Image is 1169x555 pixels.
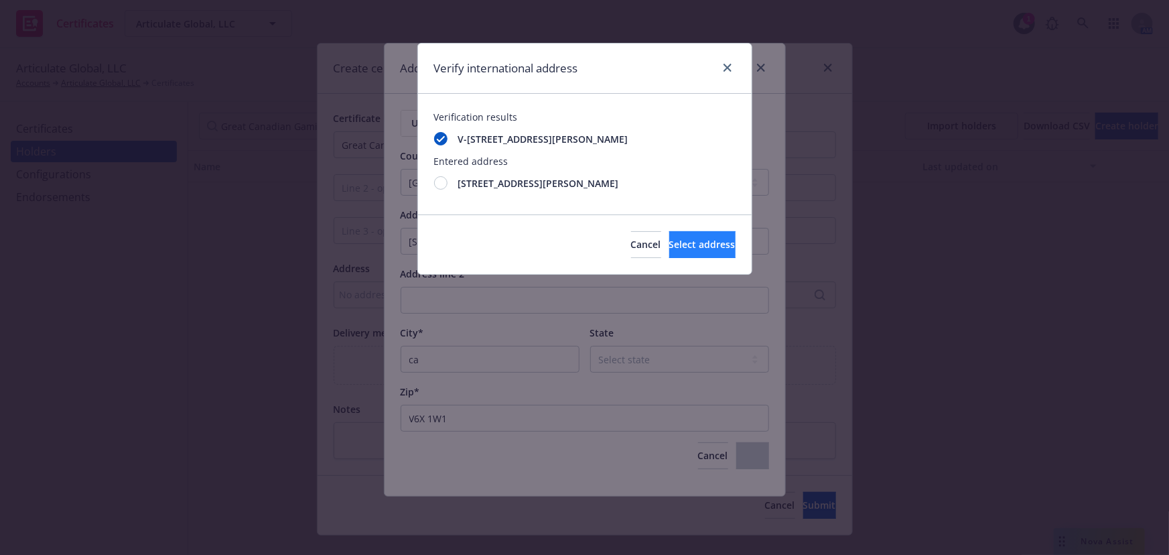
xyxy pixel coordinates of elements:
span: [STREET_ADDRESS][PERSON_NAME] [458,176,619,190]
a: close [719,60,736,76]
span: V-[STREET_ADDRESS][PERSON_NAME] [458,132,628,146]
span: Verification results [434,110,736,124]
span: Entered address [434,154,736,168]
span: Cancel [631,238,661,251]
button: Cancel [631,231,661,258]
span: Select address [669,238,736,251]
h1: Verify international address [434,60,578,77]
button: Select address [669,231,736,258]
